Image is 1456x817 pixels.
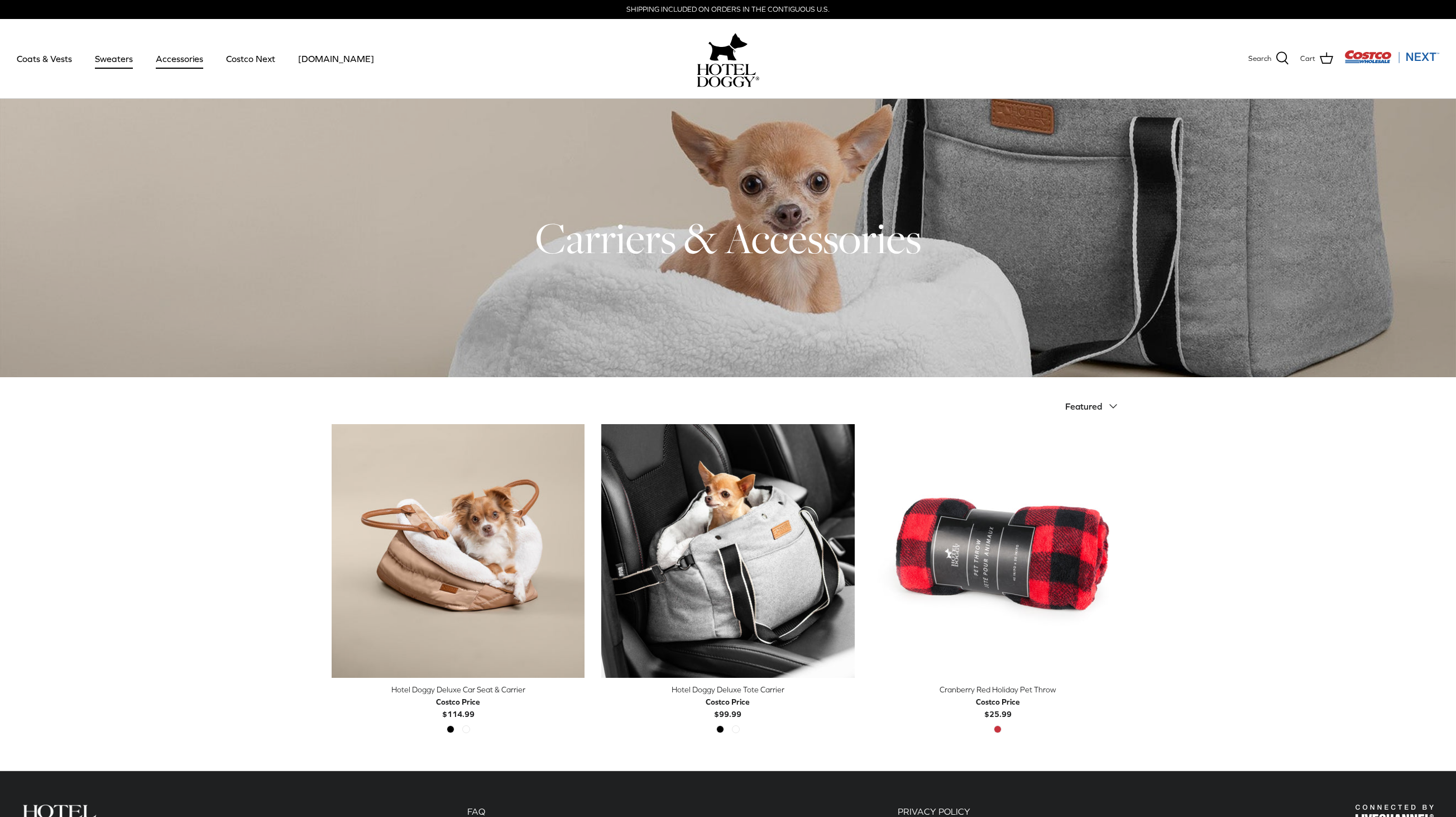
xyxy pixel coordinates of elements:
span: Featured [1065,401,1102,411]
a: Hotel Doggy Deluxe Car Seat & Carrier [332,424,585,677]
a: hoteldoggy.com hoteldoggycom [697,30,759,87]
a: PRIVACY POLICY [898,806,970,816]
a: Visit Costco Next [1344,57,1439,65]
a: Hotel Doggy Deluxe Tote Carrier [601,424,854,677]
a: Hotel Doggy Deluxe Tote Carrier Costco Price$99.99 [601,683,854,721]
b: $25.99 [976,696,1020,719]
a: Cart [1300,51,1333,66]
div: Costco Price [436,696,480,708]
h1: Carriers & Accessories [332,211,1124,265]
a: Coats & Vests [7,40,82,78]
span: Search [1248,53,1271,65]
b: $99.99 [706,696,750,719]
a: Cranberry Red Holiday Pet Throw [871,424,1124,677]
img: hoteldoggy.com [708,30,748,64]
a: Cranberry Red Holiday Pet Throw Costco Price$25.99 [871,683,1124,721]
button: Featured [1065,394,1124,419]
a: FAQ [467,806,485,816]
div: Costco Price [706,696,750,708]
a: Costco Next [216,40,285,78]
a: [DOMAIN_NAME] [288,40,384,78]
div: Costco Price [976,696,1020,708]
img: Costco Next [1344,50,1439,64]
span: Cart [1300,53,1315,65]
div: Cranberry Red Holiday Pet Throw [871,683,1124,696]
a: Hotel Doggy Deluxe Car Seat & Carrier Costco Price$114.99 [332,683,585,721]
b: $114.99 [436,696,480,719]
div: Hotel Doggy Deluxe Car Seat & Carrier [332,683,585,696]
div: Hotel Doggy Deluxe Tote Carrier [601,683,854,696]
a: Accessories [146,40,213,78]
a: Search [1248,51,1289,66]
img: hoteldoggycom [697,64,759,87]
a: Sweaters [85,40,143,78]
